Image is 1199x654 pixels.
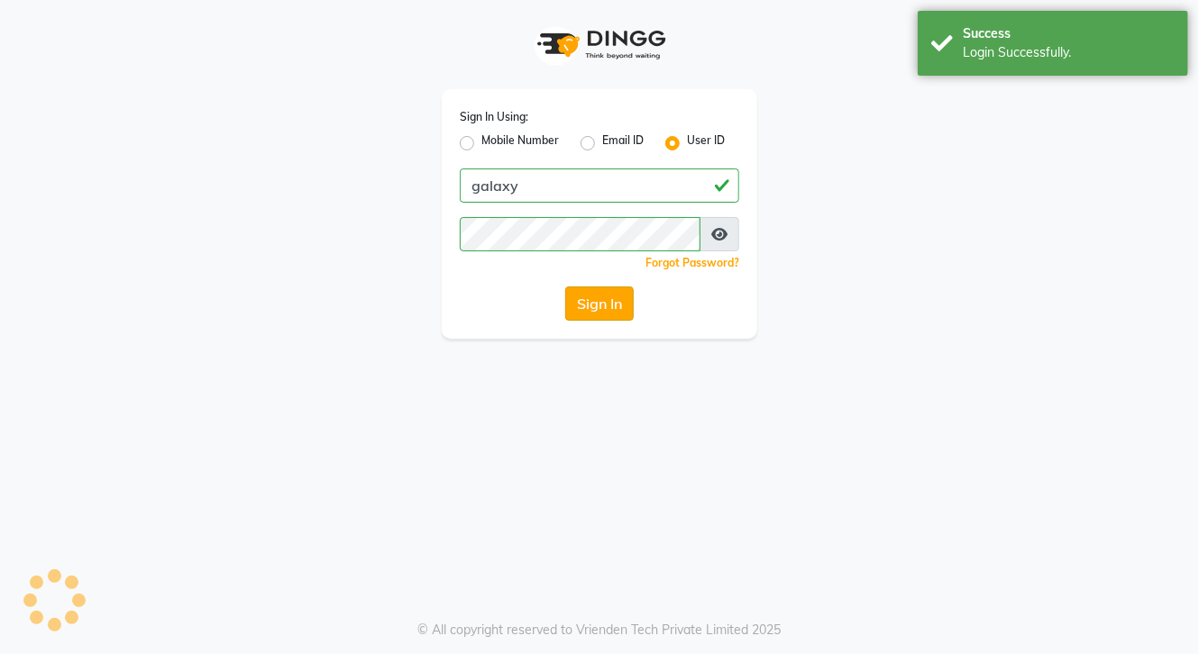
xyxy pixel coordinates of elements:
[602,132,644,154] label: Email ID
[565,286,634,321] button: Sign In
[460,217,700,251] input: Username
[963,24,1175,43] div: Success
[481,132,559,154] label: Mobile Number
[963,43,1175,62] div: Login Successfully.
[527,18,672,71] img: logo1.svg
[687,132,725,154] label: User ID
[460,109,528,125] label: Sign In Using:
[460,168,739,203] input: Username
[645,256,739,269] a: Forgot Password?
